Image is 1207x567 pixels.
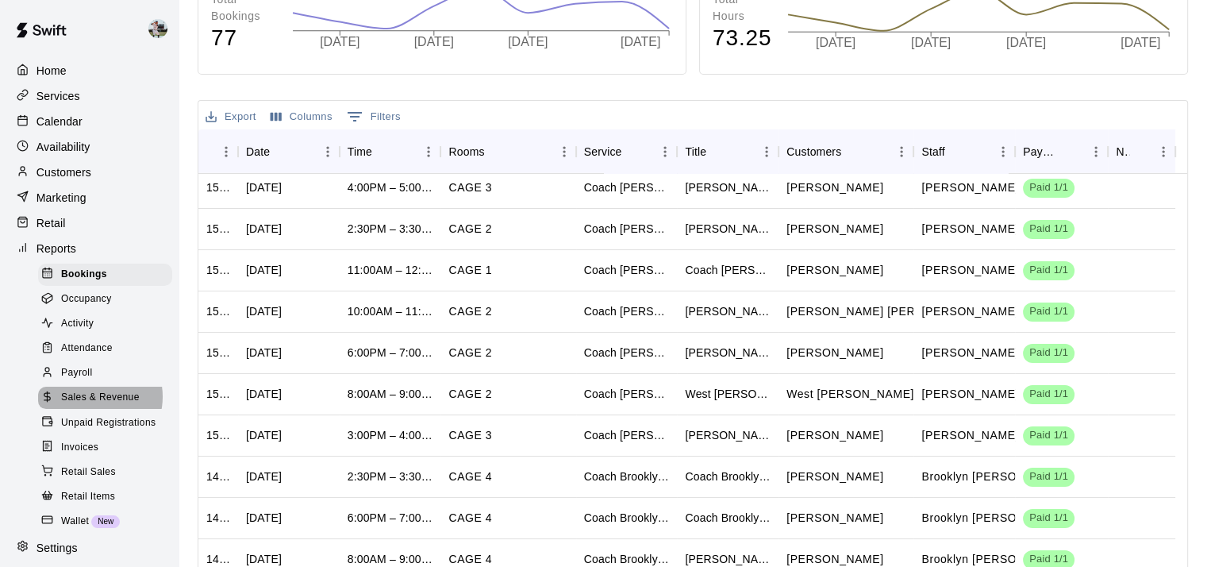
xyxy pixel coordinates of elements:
[786,179,883,196] p: Parker Selby
[677,129,778,174] div: Title
[786,262,883,279] p: Carson Dorman
[13,59,166,83] a: Home
[37,540,78,556] p: Settings
[1023,428,1074,443] span: Paid 1/1
[37,114,83,129] p: Calendar
[13,237,166,260] a: Reports
[1023,129,1062,174] div: Payment
[340,129,441,174] div: Time
[206,303,230,319] div: 1504397
[1084,140,1108,164] button: Menu
[246,427,282,443] div: Tue, Oct 07, 2025
[706,141,728,163] button: Sort
[584,427,670,443] div: Coach Hank Dodson One on One
[214,140,238,164] button: Menu
[921,221,1018,237] p: Matt Hill
[238,129,340,174] div: Date
[448,179,492,196] p: CAGE 3
[206,469,230,484] div: 1499758
[61,465,116,480] span: Retail Sales
[1023,345,1074,361] span: Paid 1/1
[1023,263,1074,278] span: Paid 1/1
[508,35,548,48] tspan: [DATE]
[37,241,76,256] p: Reports
[38,387,172,409] div: Sales & Revenue
[38,412,172,434] div: Unpaid Registrations
[921,427,1018,444] p: Hank Dodson
[685,129,706,174] div: Title
[246,179,282,195] div: Thu, Oct 09, 2025
[621,35,660,48] tspan: [DATE]
[37,88,80,104] p: Services
[246,345,282,361] div: Thu, Oct 09, 2025
[61,514,89,530] span: Wallet
[61,341,113,357] span: Attendance
[61,489,115,505] span: Retail Items
[685,221,771,237] div: Carson Espley
[348,179,433,195] div: 4:00PM – 5:00PM
[921,510,1069,526] p: Brooklyn Mohamud
[13,110,166,133] div: Calendar
[61,440,98,456] span: Invoices
[786,303,984,320] p: Briggs Fillmore
[448,345,492,361] p: CAGE 2
[348,303,433,319] div: 10:00AM – 11:00AM
[61,365,92,381] span: Payroll
[1023,511,1074,526] span: Paid 1/1
[841,141,863,163] button: Sort
[921,129,944,174] div: Staff
[584,386,670,402] div: Coach Matt Hill One on One
[206,262,230,278] div: 1506088
[1122,37,1162,50] tspan: [DATE]
[778,129,913,174] div: Customers
[316,140,340,164] button: Menu
[945,141,967,163] button: Sort
[13,536,166,560] a: Settings
[38,264,172,286] div: Bookings
[685,262,771,278] div: Coach Hansen Hitting One on One
[61,267,107,283] span: Bookings
[61,390,140,406] span: Sales & Revenue
[206,221,230,237] div: 1506949
[584,262,670,278] div: Coach Hansen Hitting One on One
[13,135,166,159] a: Availability
[685,551,771,567] div: Brissa Perez
[348,129,372,174] div: Time
[991,140,1015,164] button: Menu
[786,427,883,444] p: Cutter Christensen
[198,129,238,174] div: ID
[786,469,883,485] p: Kelli Casey
[13,160,166,184] div: Customers
[13,186,166,210] a: Marketing
[211,25,276,52] h4: 77
[786,386,914,403] p: West Billings
[1023,387,1074,402] span: Paid 1/1
[584,551,670,567] div: Coach Brooklyn One on One
[246,221,282,237] div: Fri, Oct 10, 2025
[38,386,179,411] a: Sales & Revenue
[38,313,172,335] div: Activity
[38,461,172,484] div: Retail Sales
[685,386,771,402] div: West Billings
[685,510,771,526] div: Coach Brooklyn One on One
[37,139,90,155] p: Availability
[38,484,179,509] a: Retail Items
[913,129,1015,174] div: Staff
[786,510,883,526] p: Robin Dalton
[584,221,670,237] div: Coach Matt Hill One on One
[372,141,394,163] button: Sort
[37,164,91,180] p: Customers
[38,312,179,337] a: Activity
[621,141,644,163] button: Sort
[267,105,336,129] button: Select columns
[713,25,771,52] h4: 73.25
[816,37,855,50] tspan: [DATE]
[584,345,670,361] div: Coach Matt Hill One on One
[890,140,913,164] button: Menu
[38,486,172,508] div: Retail Items
[38,362,172,384] div: Payroll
